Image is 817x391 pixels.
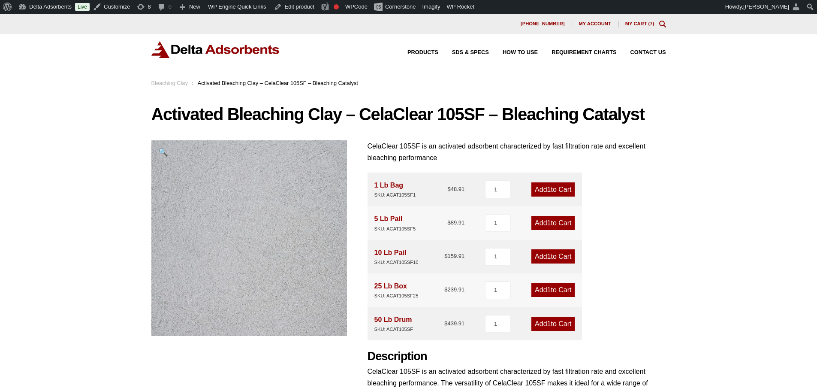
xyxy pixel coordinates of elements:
bdi: 89.91 [447,219,464,226]
span: $ [447,219,450,226]
a: Add1to Cart [531,283,575,297]
span: My account [579,21,611,26]
span: : [192,80,194,86]
span: How to Use [503,50,538,55]
span: $ [447,186,450,192]
span: Activated Bleaching Clay – CelaClear 105SF – Bleaching Catalyst [198,80,358,86]
span: $ [444,286,447,293]
h2: Description [368,349,666,364]
a: Live [75,3,90,11]
div: Toggle Modal Content [659,21,666,27]
span: 1 [547,320,551,327]
a: Add1to Cart [531,216,575,230]
a: Add1to Cart [531,249,575,264]
a: Add1to Cart [531,182,575,197]
span: 1 [547,253,551,260]
bdi: 239.91 [444,286,464,293]
a: My account [572,21,618,27]
div: Focus keyphrase not set [334,4,339,9]
span: [PERSON_NAME] [743,3,789,10]
a: How to Use [489,50,538,55]
p: CelaClear 105SF is an activated adsorbent characterized by fast filtration rate and excellent ble... [368,140,666,164]
div: 1 Lb Bag [374,179,416,199]
span: 1 [547,219,551,227]
bdi: 439.91 [444,320,464,327]
span: $ [444,320,447,327]
span: Requirement Charts [552,50,616,55]
span: 1 [547,186,551,193]
a: Contact Us [617,50,666,55]
span: Contact Us [630,50,666,55]
span: [PHONE_NUMBER] [521,21,565,26]
bdi: 159.91 [444,253,464,259]
a: Products [394,50,438,55]
div: SKU: ACAT105SF25 [374,292,419,300]
a: Add1to Cart [531,317,575,331]
a: My Cart (7) [625,21,654,26]
div: 50 Lb Drum [374,314,413,333]
a: Bleaching Clay [151,80,188,86]
span: Products [407,50,438,55]
span: 1 [547,286,551,294]
div: 10 Lb Pail [374,247,419,267]
span: SDS & SPECS [452,50,489,55]
div: SKU: ACAT105SF [374,325,413,333]
div: 5 Lb Pail [374,213,416,233]
a: Requirement Charts [538,50,616,55]
h1: Activated Bleaching Clay – CelaClear 105SF – Bleaching Catalyst [151,105,666,123]
div: SKU: ACAT105SF1 [374,191,416,199]
bdi: 48.91 [447,186,464,192]
span: 🔍 [158,148,168,157]
a: [PHONE_NUMBER] [514,21,572,27]
a: SDS & SPECS [438,50,489,55]
div: SKU: ACAT105SF5 [374,225,416,233]
span: $ [444,253,447,259]
div: 25 Lb Box [374,280,419,300]
span: 7 [650,21,652,26]
a: View full-screen image gallery [151,140,175,164]
div: SKU: ACAT105SF10 [374,258,419,267]
img: Delta Adsorbents [151,41,280,58]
